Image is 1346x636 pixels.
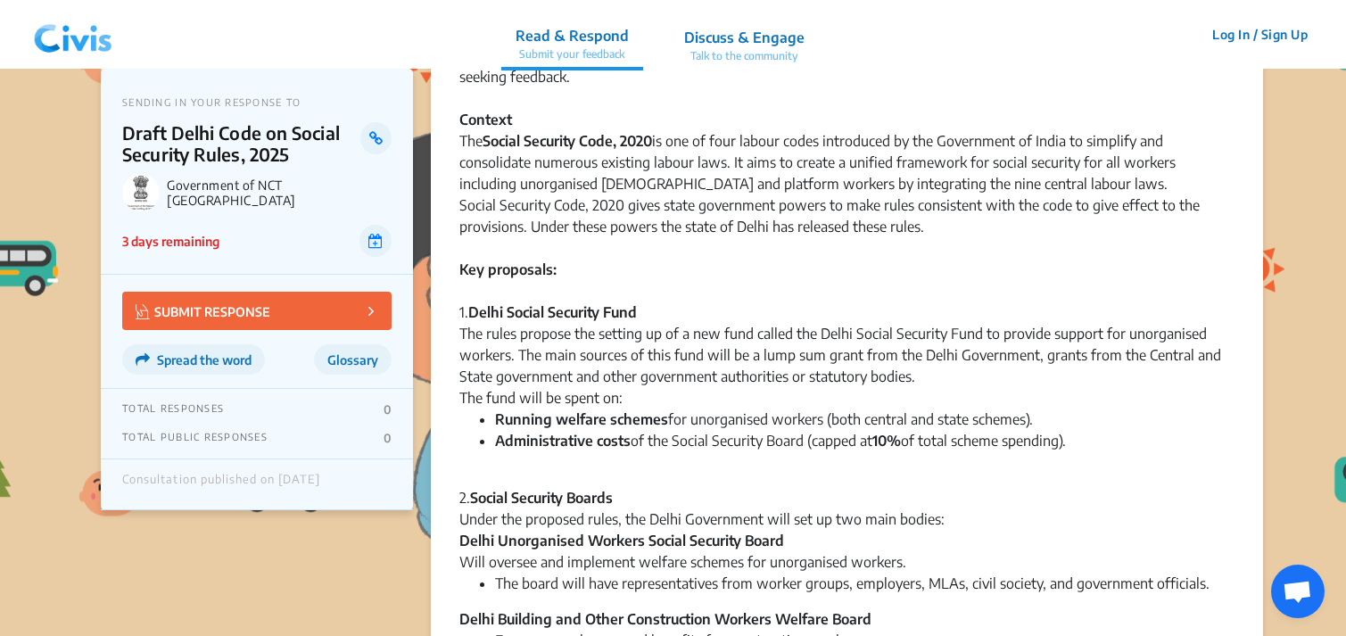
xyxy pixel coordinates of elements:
[122,473,320,496] div: Consultation published on [DATE]
[384,431,392,445] p: 0
[1201,21,1319,48] button: Log In / Sign Up
[136,301,270,321] p: SUBMIT RESPONSE
[327,352,378,368] span: Glossary
[459,532,784,549] strong: Delhi Unorganised Workers Social Security Board
[122,292,392,330] button: SUBMIT RESPONSE
[459,111,512,128] strong: Context
[470,489,613,507] strong: Social Security Boards
[459,323,1235,387] div: The rules propose the setting up of a new fund called the Delhi Social Security Fund to provide s...
[136,304,150,319] img: Vector.jpg
[684,48,805,64] p: Talk to the community
[495,432,631,450] strong: Administrative costs
[459,130,1235,194] div: The is one of four labour codes introduced by the Government of India to simplify and consolidate...
[122,96,392,108] p: SENDING IN YOUR RESPONSE TO
[495,430,1235,473] li: of the Social Security Board (capped at of total scheme spending).
[516,25,629,46] p: Read & Respond
[459,259,1235,323] div: 1.
[167,178,392,208] p: Government of NCT [GEOGRAPHIC_DATA]
[122,232,219,251] p: 3 days remaining
[122,122,360,165] p: Draft Delhi Code on Social Security Rules, 2025
[483,132,652,150] strong: Social Security Code, 2020
[157,352,252,368] span: Spread the word
[314,344,392,375] button: Glossary
[1271,565,1325,618] div: Open chat
[122,344,265,375] button: Spread the word
[122,402,224,417] p: TOTAL RESPONSES
[459,260,557,300] strong: Key proposals:
[495,410,668,428] strong: Running welfare schemes
[384,402,392,417] p: 0
[684,27,805,48] p: Discuss & Engage
[122,431,268,445] p: TOTAL PUBLIC RESPONSES
[27,8,120,62] img: navlogo.png
[459,487,1235,508] div: 2.
[459,551,1235,573] div: Will oversee and implement welfare schemes for unorganised workers.
[468,303,637,321] strong: Delhi Social Security Fund
[122,174,160,211] img: Government of NCT Delhi logo
[459,508,1235,551] div: Under the proposed rules, the Delhi Government will set up two main bodies:
[459,387,1235,409] div: The fund will be spent on:
[495,573,1235,594] li: The board will have representatives from worker groups, employers, MLAs, civil society, and gover...
[459,610,871,628] strong: Delhi Building and Other Construction Workers Welfare Board
[459,194,1235,237] div: Social Security Code, 2020 gives state government powers to make rules consistent with the code t...
[516,46,629,62] p: Submit your feedback
[495,409,1235,430] li: for unorganised workers (both central and state schemes).
[872,432,901,450] strong: 10%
